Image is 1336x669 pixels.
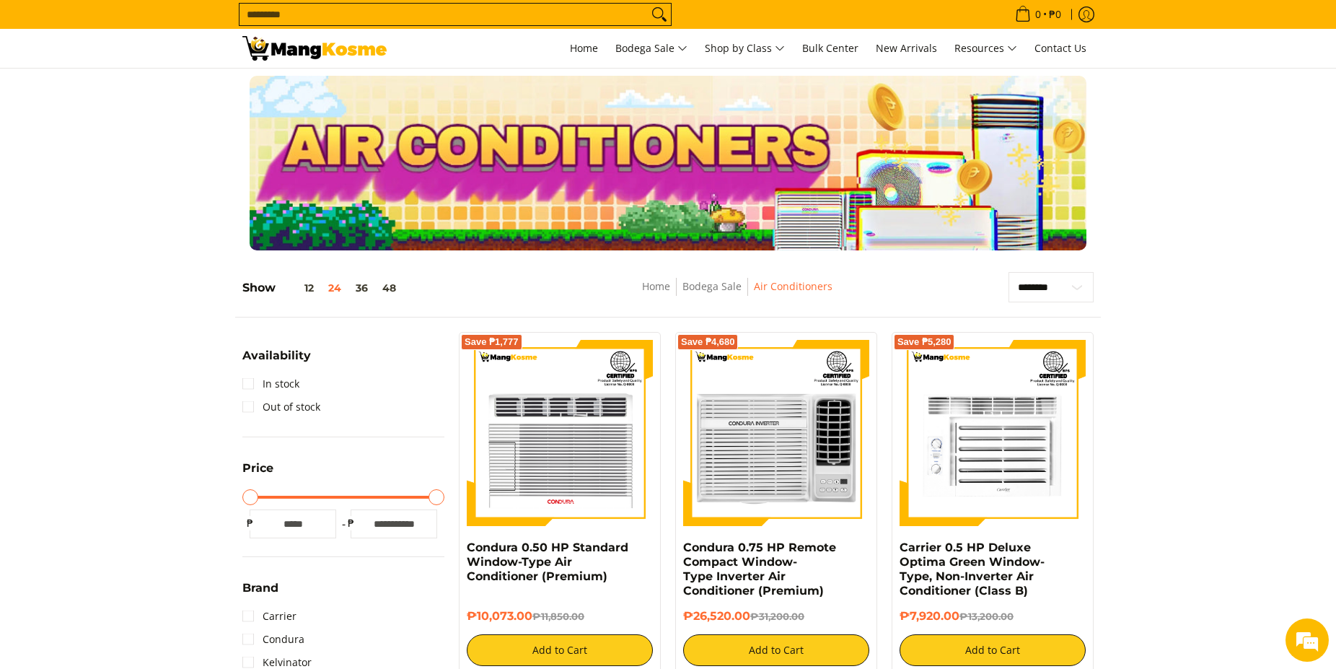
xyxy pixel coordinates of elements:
[242,350,311,372] summary: Open
[750,611,804,622] del: ₱31,200.00
[900,609,1086,624] h6: ₱7,920.00
[1047,9,1063,19] span: ₱0
[802,41,858,55] span: Bulk Center
[683,634,869,666] button: Add to Cart
[467,340,653,526] img: condura-wrac-6s-premium-mang-kosme
[705,40,785,58] span: Shop by Class
[242,605,296,628] a: Carrier
[900,541,1045,598] a: Carrier 0.5 HP Deluxe Optima Green Window-Type, Non-Inverter Air Conditioner (Class B)
[467,541,628,583] a: Condura 0.50 HP Standard Window-Type Air Conditioner (Premium)
[465,338,519,346] span: Save ₱1,777
[242,582,278,594] span: Brand
[276,282,321,294] button: 12
[900,634,1086,666] button: Add to Cart
[795,29,866,68] a: Bulk Center
[242,350,311,362] span: Availability
[683,541,836,598] a: Condura 0.75 HP Remote Compact Window-Type Inverter Air Conditioner (Premium)
[401,29,1094,68] nav: Main Menu
[242,372,299,395] a: In stock
[683,340,869,526] img: Condura 0.75 HP Remote Compact Window-Type Inverter Air Conditioner (Premium)
[869,29,944,68] a: New Arrivals
[563,29,605,68] a: Home
[467,609,653,624] h6: ₱10,073.00
[959,611,1014,622] del: ₱13,200.00
[242,281,403,295] h5: Show
[242,516,257,530] span: ₱
[242,36,387,61] img: Bodega Sale Aircon l Mang Kosme: Home Appliances Warehouse Sale | Page 2
[242,463,273,485] summary: Open
[321,282,348,294] button: 24
[343,516,358,530] span: ₱
[1033,9,1043,19] span: 0
[242,582,278,605] summary: Open
[608,29,695,68] a: Bodega Sale
[1027,29,1094,68] a: Contact Us
[242,463,273,474] span: Price
[615,40,687,58] span: Bodega Sale
[642,279,670,293] a: Home
[681,338,735,346] span: Save ₱4,680
[947,29,1024,68] a: Resources
[242,395,320,419] a: Out of stock
[348,282,375,294] button: 36
[1011,6,1065,22] span: •
[754,279,832,293] a: Air Conditioners
[900,340,1086,526] img: Carrier 0.5 HP Deluxe Optima Green Window-Type, Non-Inverter Air Conditioner (Class B)
[375,282,403,294] button: 48
[1034,41,1086,55] span: Contact Us
[682,279,742,293] a: Bodega Sale
[570,41,598,55] span: Home
[532,611,584,622] del: ₱11,850.00
[876,41,937,55] span: New Arrivals
[683,609,869,624] h6: ₱26,520.00
[467,634,653,666] button: Add to Cart
[954,40,1017,58] span: Resources
[537,278,938,310] nav: Breadcrumbs
[897,338,952,346] span: Save ₱5,280
[698,29,792,68] a: Shop by Class
[648,4,671,25] button: Search
[242,628,304,651] a: Condura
